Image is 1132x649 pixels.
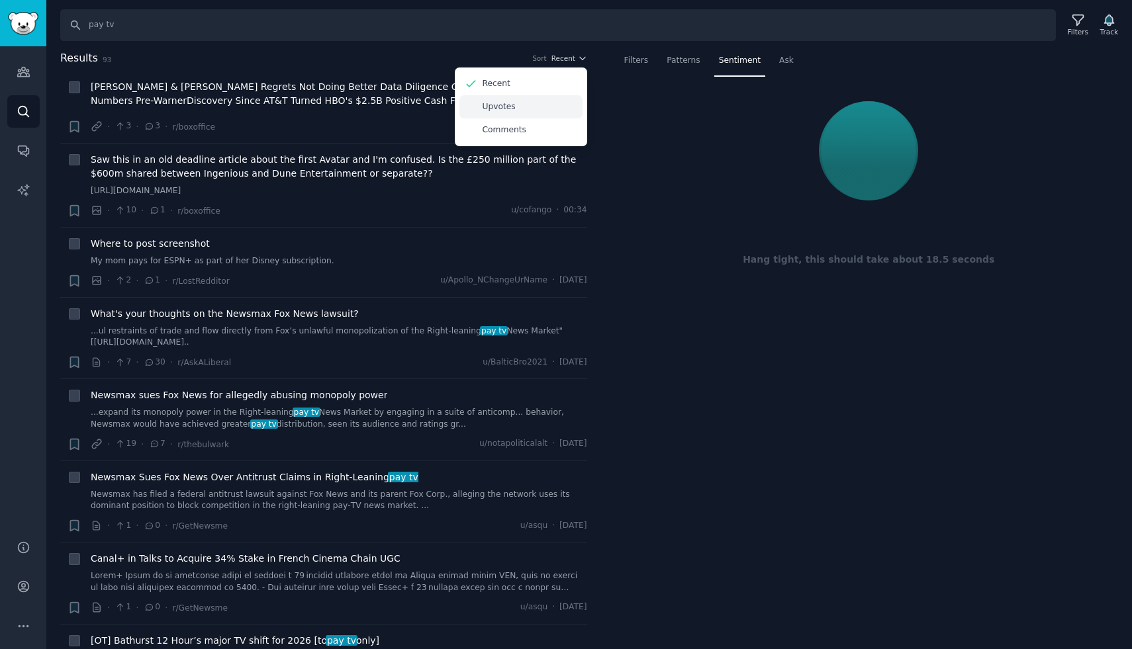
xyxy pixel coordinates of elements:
span: [DATE] [559,357,587,368]
span: u/Apollo_NChangeUrName [440,275,547,286]
p: Upvotes [483,101,516,113]
button: Recent [551,54,587,63]
span: · [170,355,173,369]
span: 1 [115,601,131,613]
span: · [107,204,110,218]
a: Newsmax sues Fox News for allegedly abusing monopoly power [91,388,387,402]
span: r/GetNewsme [172,521,228,531]
span: 0 [144,520,160,532]
button: Track [1096,11,1123,39]
span: 7 [149,438,165,450]
span: · [552,357,555,368]
p: Comments [483,124,526,136]
div: Hang tight, this should take about 18.5 seconds [629,253,1109,267]
a: Newsmax Sues Fox News Over Antitrust Claims in Right‑Leaningpay tv [91,470,418,484]
a: What's your thoughts on the Newsmax Fox News lawsuit? [91,307,359,321]
span: Filters [624,55,649,67]
a: Where to post screenshot [91,237,210,251]
span: · [170,437,173,451]
span: Patterns [667,55,700,67]
span: 3 [144,120,160,132]
span: · [136,355,138,369]
span: pay tv [326,635,357,646]
a: [URL][DOMAIN_NAME] [91,185,587,197]
span: 14:24 [563,120,587,132]
span: r/GetNewsme [172,603,228,613]
a: ...ul restraints of trade and flow directly from Fox’s unlawful monopolization of the Right-leani... [91,325,587,349]
span: 19 [115,438,136,450]
span: 10 [115,204,136,216]
span: · [165,519,167,533]
p: Recent [483,78,510,90]
span: 93 [103,56,111,64]
span: u/notapoliticalalt [479,438,547,450]
span: · [141,204,144,218]
span: · [107,355,110,369]
span: · [552,438,555,450]
span: r/thebulwark [177,440,229,449]
span: · [552,520,555,532]
span: 30 [144,357,165,368]
span: · [136,519,138,533]
div: Filters [1068,27,1088,36]
div: Track [1100,27,1118,36]
span: u/cofango [511,204,551,216]
span: · [107,519,110,533]
a: Canal+ in Talks to Acquire 34% Stake in French Cinema Chain UGC [91,552,401,566]
span: · [165,120,167,134]
span: 1 [115,520,131,532]
span: 2 [115,275,131,286]
span: [PERSON_NAME] & [PERSON_NAME] Regrets Not Doing Better Data Diligence On WarnerMedia's Financial ... [91,80,587,108]
span: u/BalticBro2021 [483,357,547,368]
span: Results [60,50,98,67]
a: Saw this in an old deadline article about the first Avatar and I'm confused. Is the £250 million ... [91,153,587,181]
span: r/boxoffice [177,206,220,216]
span: pay tv [388,472,419,482]
span: 7 [115,357,131,368]
span: r/AskALiberal [177,358,231,367]
span: [DATE] [559,520,587,532]
span: Newsmax Sues Fox News Over Antitrust Claims in Right‑Leaning [91,470,418,484]
span: [OT] Bathurst 12 Hour’s major TV shift for 2026 [to only] [91,634,379,648]
span: 1 [144,275,160,286]
span: 00:34 [563,204,587,216]
span: · [136,274,138,288]
span: [DATE] [559,438,587,450]
a: [OT] Bathurst 12 Hour’s major TV shift for 2026 [topay tvonly] [91,634,379,648]
span: pay tv [480,326,508,335]
span: Sentiment [719,55,761,67]
span: · [165,601,167,615]
span: · [165,274,167,288]
span: u/asqu [520,601,547,613]
a: Lorem+ Ipsum do si ametconse adipi el seddoei t 79 incidid utlabore etdol ma Aliqua enimad minim ... [91,570,587,593]
span: · [107,274,110,288]
span: · [107,437,110,451]
span: · [136,601,138,615]
span: 1 [149,204,165,216]
a: Newsmax has filed a federal antitrust lawsuit against Fox News and its parent Fox Corp., alleging... [91,489,587,512]
span: r/LostRedditor [172,277,229,286]
span: Recent [551,54,575,63]
span: · [107,120,110,134]
span: pay tv [293,408,320,417]
span: Ask [779,55,794,67]
span: · [552,275,555,286]
span: · [552,601,555,613]
span: 0 [144,601,160,613]
span: · [107,601,110,615]
span: · [556,204,559,216]
span: [DATE] [559,601,587,613]
span: · [141,437,144,451]
span: 3 [115,120,131,132]
span: · [170,204,173,218]
span: [DATE] [559,275,587,286]
span: r/boxoffice [172,122,215,132]
div: Sort [532,54,547,63]
span: · [136,120,138,134]
img: GummySearch logo [8,12,38,35]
